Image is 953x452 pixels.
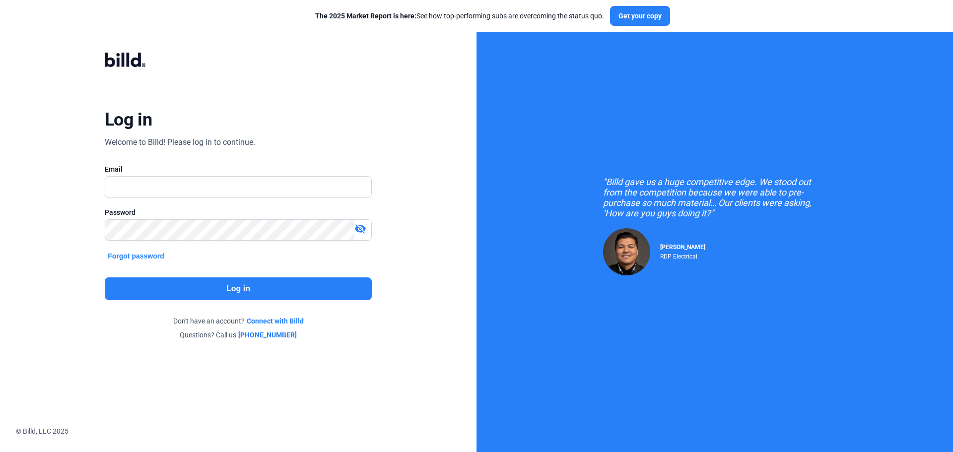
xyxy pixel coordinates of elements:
button: Log in [105,277,372,300]
div: Don't have an account? [105,316,372,326]
span: [PERSON_NAME] [660,244,705,251]
img: Raul Pacheco [603,228,650,275]
div: RDP Electrical [660,251,705,260]
div: Password [105,207,372,217]
div: Questions? Call us [105,330,372,340]
mat-icon: visibility_off [354,223,366,235]
a: Connect with Billd [247,316,304,326]
button: Forgot password [105,251,167,261]
a: [PHONE_NUMBER] [238,330,297,340]
button: Get your copy [610,6,670,26]
div: See how top-performing subs are overcoming the status quo. [315,11,604,21]
div: Log in [105,109,152,130]
span: The 2025 Market Report is here: [315,12,416,20]
div: Email [105,164,372,174]
div: "Billd gave us a huge competitive edge. We stood out from the competition because we were able to... [603,177,826,218]
div: Welcome to Billd! Please log in to continue. [105,136,255,148]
